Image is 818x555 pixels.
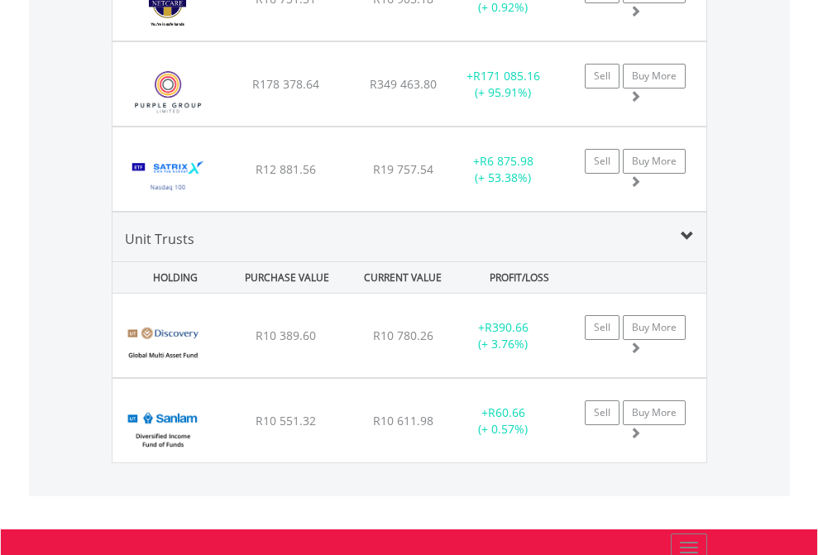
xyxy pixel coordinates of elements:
[452,319,555,352] div: + (+ 3.76%)
[114,262,227,293] div: HOLDING
[231,262,343,293] div: PURCHASE VALUE
[585,149,619,174] a: Sell
[463,262,576,293] div: PROFIT/LOSS
[452,153,555,186] div: + (+ 53.38%)
[623,400,686,425] a: Buy More
[452,68,555,101] div: + (+ 95.91%)
[623,64,686,89] a: Buy More
[373,413,433,428] span: R10 611.98
[488,404,525,420] span: R60.66
[252,76,319,92] span: R178 378.64
[256,328,316,343] span: R10 389.60
[473,68,540,84] span: R171 085.16
[373,328,433,343] span: R10 780.26
[347,262,459,293] div: CURRENT VALUE
[121,63,216,122] img: EQU.ZA.PPE.png
[452,404,555,438] div: + (+ 0.57%)
[585,64,619,89] a: Sell
[121,400,204,458] img: UT.ZA.SDFB3.png
[373,161,433,177] span: R19 757.54
[585,315,619,340] a: Sell
[121,148,216,207] img: EQU.ZA.STXNDQ.png
[585,400,619,425] a: Sell
[370,76,437,92] span: R349 463.80
[256,413,316,428] span: R10 551.32
[125,230,194,248] span: Unit Trusts
[623,149,686,174] a: Buy More
[623,315,686,340] a: Buy More
[480,153,533,169] span: R6 875.98
[256,161,316,177] span: R12 881.56
[485,319,529,335] span: R390.66
[121,314,204,373] img: UT.ZA.DWWBI.png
